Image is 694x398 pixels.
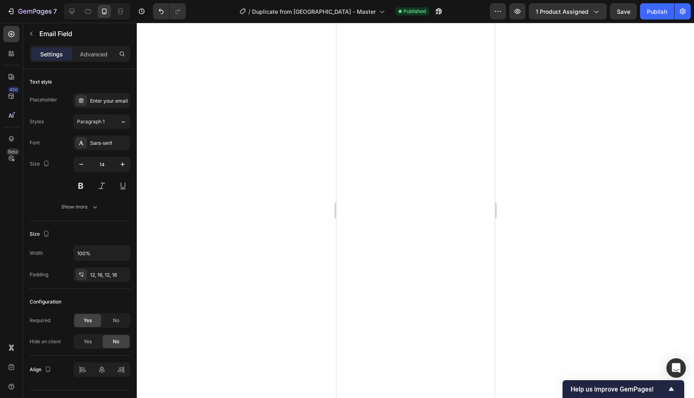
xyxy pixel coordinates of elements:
div: Open Intercom Messenger [666,358,686,378]
div: Padding [30,271,48,278]
button: 7 [3,3,60,19]
button: Save [610,3,637,19]
div: Font [30,139,40,146]
div: Placeholder [30,96,57,103]
button: Paragraph 1 [73,114,130,129]
span: Yes [84,317,92,324]
span: Published [403,8,426,15]
div: Sans-serif [90,140,128,147]
p: 7 [53,6,57,16]
div: Configuration [30,298,61,305]
p: Settings [40,50,63,58]
div: Hide on client [30,338,61,345]
span: / [248,7,250,16]
div: Enter your email [90,97,128,105]
div: 12, 16, 12, 16 [90,271,128,279]
iframe: Design area [336,23,495,398]
span: Help us improve GemPages! [571,385,666,393]
button: 1 product assigned [529,3,607,19]
div: Size [30,229,51,240]
div: 450 [8,86,19,93]
button: Show survey - Help us improve GemPages! [571,384,676,394]
p: Email Field [39,29,127,39]
div: Show more [61,203,99,211]
div: Width [30,250,43,257]
div: Beta [6,148,19,155]
div: Undo/Redo [153,3,186,19]
div: Styles [30,118,44,125]
span: Yes [84,338,92,345]
span: No [113,338,119,345]
span: Duplicate from [GEOGRAPHIC_DATA] - Master [252,7,376,16]
div: Required [30,317,50,324]
span: Save [617,8,630,15]
div: Size [30,159,51,170]
button: Publish [640,3,674,19]
span: Paragraph 1 [77,118,105,125]
span: 1 product assigned [536,7,588,16]
input: Auto [74,246,130,260]
p: Advanced [80,50,108,58]
span: No [113,317,119,324]
button: Show more [30,200,130,214]
div: Publish [647,7,667,16]
div: Align [30,364,53,375]
div: Text style [30,78,52,86]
